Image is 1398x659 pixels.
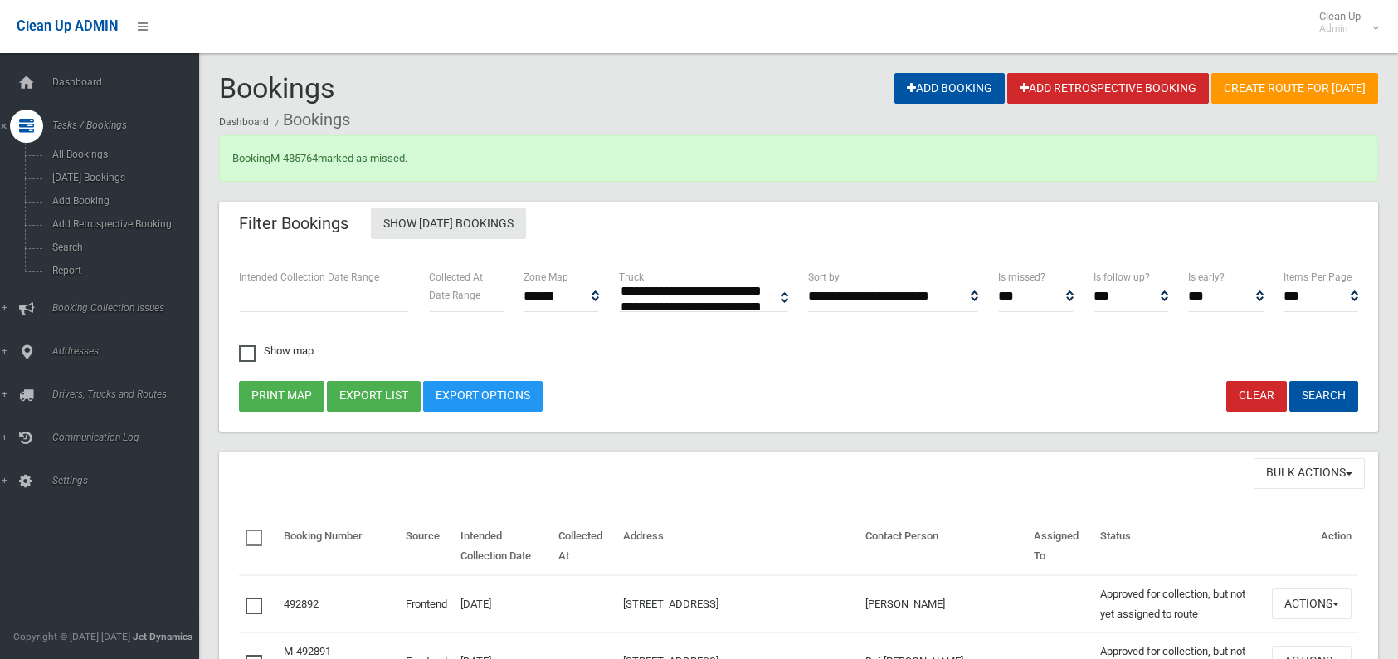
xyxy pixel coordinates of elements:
[277,518,399,575] th: Booking Number
[623,598,718,610] a: [STREET_ADDRESS]
[1211,73,1378,104] a: Create route for [DATE]
[133,631,192,642] strong: Jet Dynamics
[327,381,421,412] button: Export list
[619,268,644,286] label: Truck
[1007,73,1209,104] a: Add Retrospective Booking
[423,381,543,412] a: Export Options
[47,149,197,160] span: All Bookings
[1094,518,1265,575] th: Status
[219,135,1378,182] div: Booking marked as missed.
[219,207,368,240] header: Filter Bookings
[1311,10,1377,35] span: Clean Up
[47,432,212,443] span: Communication Log
[13,631,130,642] span: Copyright © [DATE]-[DATE]
[399,575,454,633] td: Frontend
[454,575,552,633] td: [DATE]
[1272,588,1352,619] button: Actions
[47,475,212,486] span: Settings
[271,105,350,135] li: Bookings
[47,195,197,207] span: Add Booking
[47,265,197,276] span: Report
[1094,575,1265,633] td: Approved for collection, but not yet assigned to route
[1265,518,1358,575] th: Action
[47,172,197,183] span: [DATE] Bookings
[859,518,1027,575] th: Contact Person
[284,645,331,657] a: M-492891
[1027,518,1094,575] th: Assigned To
[894,73,1005,104] a: Add Booking
[47,76,212,88] span: Dashboard
[219,116,269,128] a: Dashboard
[552,518,616,575] th: Collected At
[616,518,859,575] th: Address
[239,345,314,356] span: Show map
[454,518,552,575] th: Intended Collection Date
[47,218,197,230] span: Add Retrospective Booking
[47,345,212,357] span: Addresses
[371,208,526,239] a: Show [DATE] Bookings
[1319,22,1361,35] small: Admin
[47,242,197,253] span: Search
[47,302,212,314] span: Booking Collection Issues
[47,120,212,131] span: Tasks / Bookings
[1289,381,1358,412] button: Search
[399,518,454,575] th: Source
[1226,381,1287,412] a: Clear
[859,575,1027,633] td: [PERSON_NAME]
[47,388,212,400] span: Drivers, Trucks and Routes
[239,381,324,412] button: Print map
[17,18,118,34] span: Clean Up ADMIN
[270,152,318,164] a: M-485764
[1254,458,1365,489] button: Bulk Actions
[284,598,319,610] a: 492892
[219,71,335,105] span: Bookings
